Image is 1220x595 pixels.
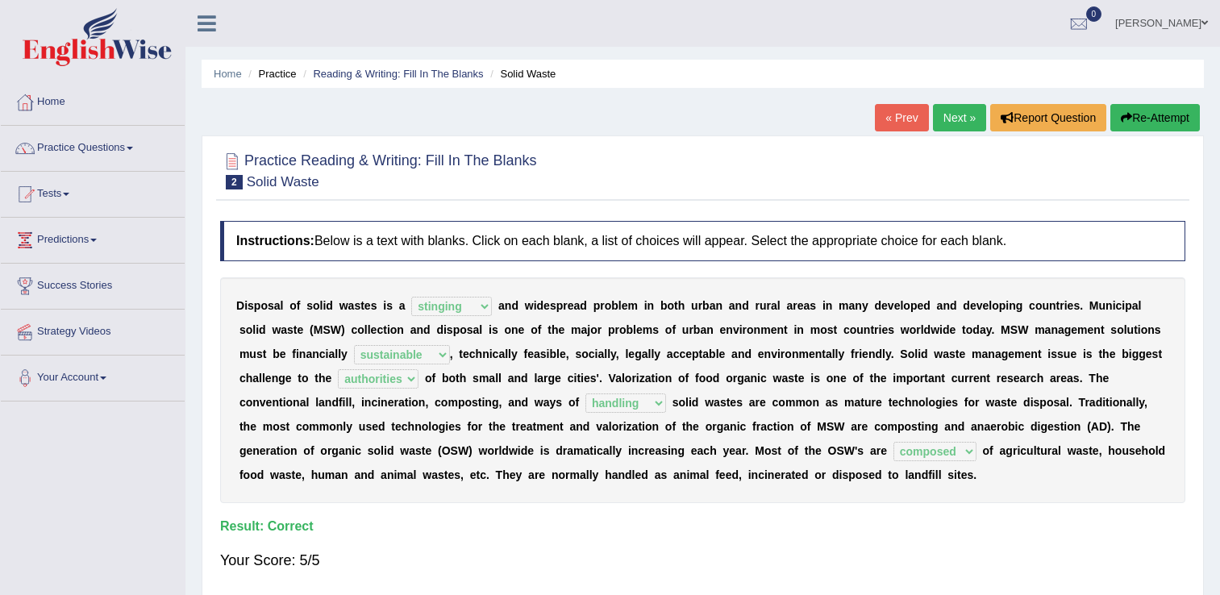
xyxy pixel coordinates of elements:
[249,347,256,360] b: u
[558,323,564,336] b: e
[735,299,743,312] b: n
[568,299,574,312] b: e
[633,323,636,336] b: l
[226,175,243,189] span: 2
[247,174,319,189] small: Solid Waste
[469,347,476,360] b: c
[1,80,185,120] a: Home
[1125,299,1132,312] b: p
[357,323,364,336] b: o
[647,299,655,312] b: n
[1088,323,1094,336] b: e
[580,299,587,312] b: d
[622,299,628,312] b: e
[850,323,857,336] b: o
[644,299,647,312] b: i
[492,323,498,336] b: s
[460,323,467,336] b: o
[326,347,329,360] b: i
[881,323,888,336] b: e
[476,347,483,360] b: h
[1089,299,1099,312] b: M
[1058,323,1064,336] b: a
[1049,299,1056,312] b: n
[390,323,398,336] b: o
[856,323,864,336] b: u
[615,323,619,336] b: r
[992,299,999,312] b: o
[970,299,976,312] b: e
[826,299,833,312] b: n
[864,323,871,336] b: n
[371,323,377,336] b: e
[1116,299,1122,312] b: c
[493,347,499,360] b: c
[239,347,249,360] b: m
[921,323,924,336] b: l
[256,323,259,336] b: i
[1124,323,1127,336] b: l
[292,347,296,360] b: f
[236,234,314,248] b: Instructions:
[881,299,888,312] b: e
[1010,323,1018,336] b: S
[538,323,542,336] b: f
[1,356,185,396] a: Your Account
[259,323,266,336] b: d
[733,323,739,336] b: v
[281,299,284,312] b: l
[1134,323,1138,336] b: t
[313,299,320,312] b: o
[870,323,874,336] b: t
[619,323,627,336] b: o
[341,347,348,360] b: y
[489,323,492,336] b: i
[1073,299,1080,312] b: s
[786,299,793,312] b: a
[874,323,878,336] b: r
[524,347,528,360] b: f
[297,299,301,312] b: f
[598,323,602,336] b: r
[1080,299,1083,312] b: .
[1105,299,1113,312] b: n
[742,299,749,312] b: d
[323,299,326,312] b: i
[338,347,341,360] b: l
[341,323,345,336] b: )
[939,323,943,336] b: i
[706,323,714,336] b: n
[1093,323,1101,336] b: n
[312,347,319,360] b: n
[1006,299,1009,312] b: i
[678,299,685,312] b: h
[972,323,980,336] b: d
[600,299,604,312] b: r
[246,323,253,336] b: o
[489,347,493,360] b: i
[571,323,581,336] b: m
[777,299,781,312] b: l
[1127,323,1135,336] b: u
[1110,323,1117,336] b: s
[574,299,581,312] b: a
[527,347,534,360] b: e
[1035,323,1044,336] b: m
[937,299,943,312] b: a
[729,299,735,312] b: a
[784,323,788,336] b: t
[674,299,678,312] b: t
[296,347,299,360] b: i
[1147,323,1155,336] b: n
[274,299,281,312] b: a
[771,323,777,336] b: e
[990,104,1106,131] button: Report Question
[900,299,903,312] b: l
[989,299,992,312] b: l
[386,299,393,312] b: s
[652,323,659,336] b: s
[901,323,910,336] b: w
[552,323,559,336] b: h
[1035,299,1043,312] b: o
[689,323,693,336] b: r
